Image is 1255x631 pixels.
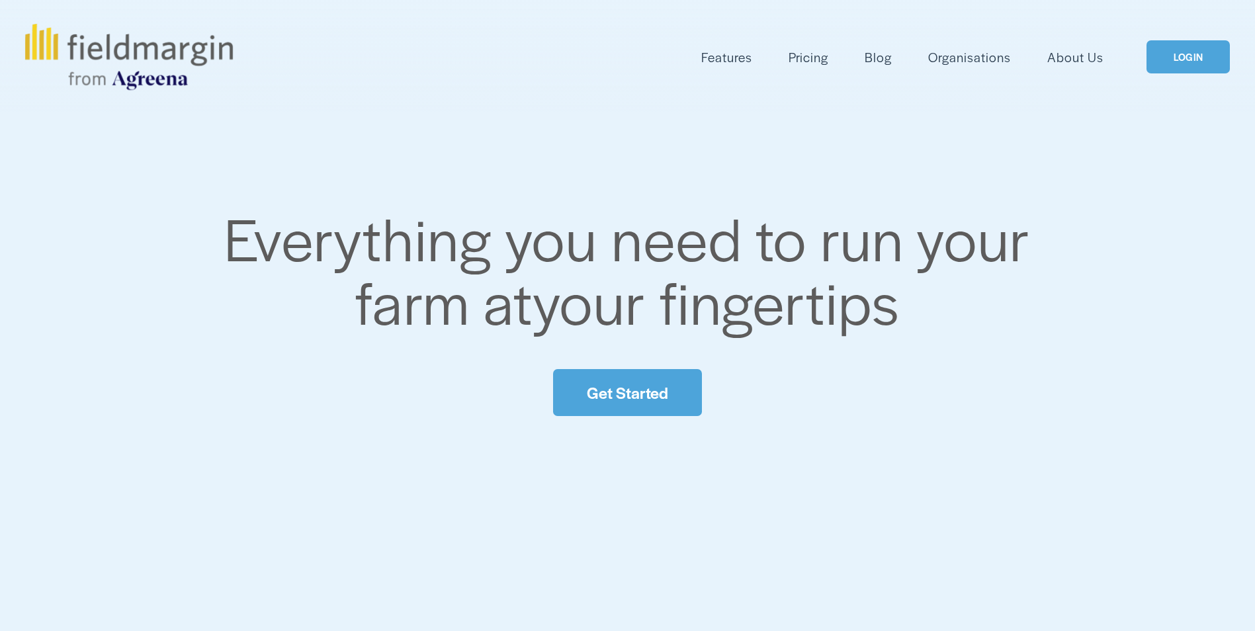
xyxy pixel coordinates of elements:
a: folder dropdown [701,46,752,68]
span: your fingertips [533,259,900,342]
span: Everything you need to run your farm at [224,196,1044,342]
a: Blog [865,46,892,68]
a: LOGIN [1147,40,1230,74]
a: Organisations [928,46,1011,68]
img: fieldmargin.com [25,24,233,90]
a: About Us [1047,46,1104,68]
a: Pricing [789,46,828,68]
a: Get Started [553,369,701,416]
span: Features [701,48,752,67]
